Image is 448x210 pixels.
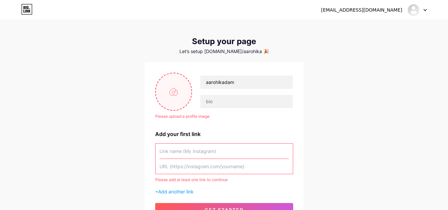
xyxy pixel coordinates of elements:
[407,4,420,16] img: Aarohi Kadam
[200,76,292,89] input: Your name
[155,188,293,195] div: +
[155,177,293,183] div: Please add at least one link to continue
[155,113,293,119] div: Please upload a profile image
[200,95,292,108] input: bio
[321,7,402,14] div: [EMAIL_ADDRESS][DOMAIN_NAME]
[145,37,304,46] div: Setup your page
[160,159,289,174] input: URL (https://instagram.com/yourname)
[145,49,304,54] div: Let’s setup [DOMAIN_NAME]/aarohika 🎉
[160,144,289,159] input: Link name (My Instagram)
[158,189,194,194] span: Add another link
[155,130,293,138] div: Add your first link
